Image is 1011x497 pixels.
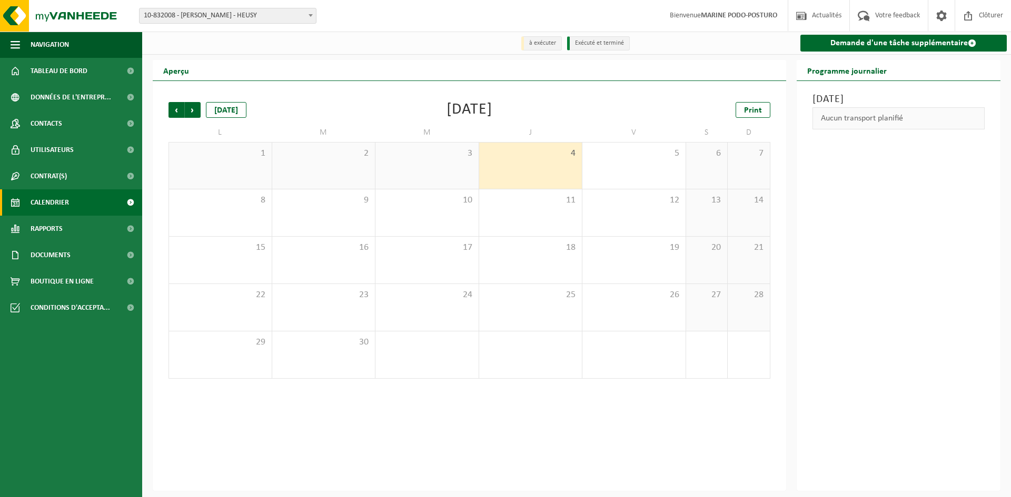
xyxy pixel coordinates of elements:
[277,289,370,301] span: 23
[733,289,764,301] span: 28
[797,60,897,80] h2: Programme journalier
[31,189,69,216] span: Calendrier
[691,148,722,159] span: 6
[484,242,577,253] span: 18
[277,337,370,348] span: 30
[168,102,184,118] span: Précédent
[31,58,87,84] span: Tableau de bord
[484,148,577,159] span: 4
[174,289,266,301] span: 22
[381,289,473,301] span: 24
[31,84,111,110] span: Données de l'entrepr...
[140,8,316,23] span: 10-832008 - MARINE GAYE PODO-POSTURO - HEUSY
[375,123,479,142] td: M
[174,148,266,159] span: 1
[447,102,492,118] div: [DATE]
[484,195,577,206] span: 11
[381,242,473,253] span: 17
[686,123,728,142] td: S
[174,195,266,206] span: 8
[701,12,777,19] strong: MARINE PODO-POSTURO
[812,107,985,129] div: Aucun transport planifié
[691,289,722,301] span: 27
[153,60,200,80] h2: Aperçu
[277,195,370,206] span: 9
[206,102,246,118] div: [DATE]
[800,35,1007,52] a: Demande d'une tâche supplémentaire
[733,195,764,206] span: 14
[31,295,110,321] span: Conditions d'accepta...
[168,123,272,142] td: L
[588,242,680,253] span: 19
[588,195,680,206] span: 12
[691,242,722,253] span: 20
[381,148,473,159] span: 3
[31,110,62,137] span: Contacts
[582,123,686,142] td: V
[567,36,630,50] li: Exécuté et terminé
[733,148,764,159] span: 7
[277,148,370,159] span: 2
[484,289,577,301] span: 25
[31,163,67,189] span: Contrat(s)
[812,92,985,107] h3: [DATE]
[139,8,316,24] span: 10-832008 - MARINE GAYE PODO-POSTURO - HEUSY
[736,102,770,118] a: Print
[31,242,71,268] span: Documents
[521,36,562,50] li: à exécuter
[31,268,94,295] span: Boutique en ligne
[272,123,376,142] td: M
[691,195,722,206] span: 13
[728,123,770,142] td: D
[174,337,266,348] span: 29
[588,148,680,159] span: 5
[31,137,74,163] span: Utilisateurs
[588,289,680,301] span: 26
[185,102,201,118] span: Suivant
[381,195,473,206] span: 10
[744,106,762,115] span: Print
[733,242,764,253] span: 21
[31,216,63,242] span: Rapports
[479,123,583,142] td: J
[174,242,266,253] span: 15
[31,32,69,58] span: Navigation
[277,242,370,253] span: 16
